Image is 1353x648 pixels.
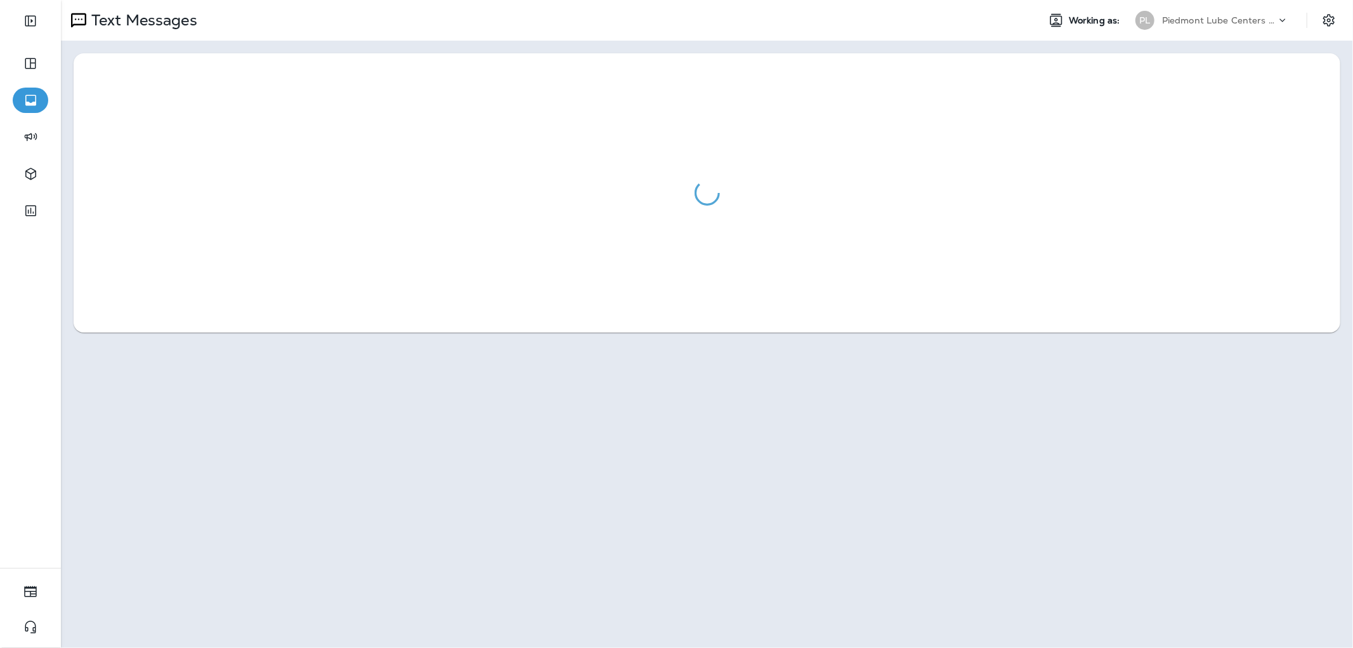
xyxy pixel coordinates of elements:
[1162,15,1276,25] p: Piedmont Lube Centers LLC
[1135,11,1154,30] div: PL
[86,11,197,30] p: Text Messages
[1069,15,1123,26] span: Working as:
[13,8,48,34] button: Expand Sidebar
[1317,9,1340,32] button: Settings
